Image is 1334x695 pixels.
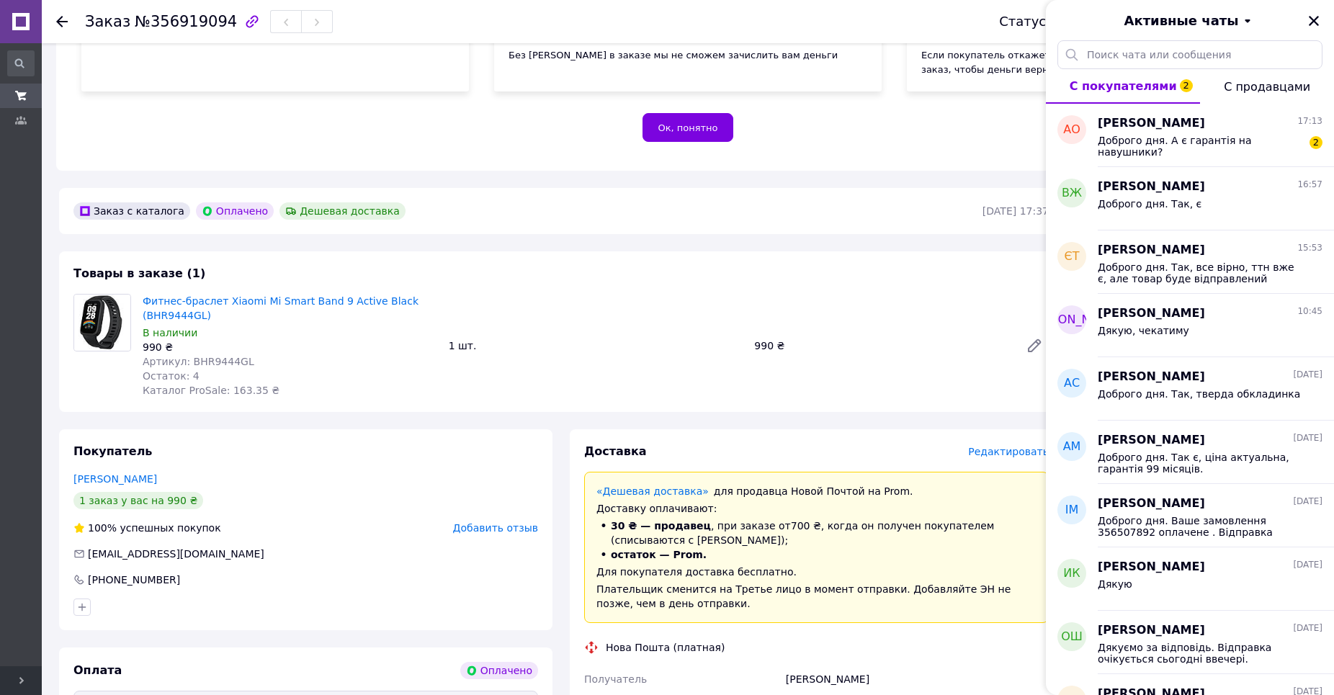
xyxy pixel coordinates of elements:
[643,113,733,142] button: Ок, понятно
[1200,69,1334,104] button: С продавцами
[1098,305,1205,322] span: [PERSON_NAME]
[1098,115,1205,132] span: [PERSON_NAME]
[1124,12,1239,30] span: Активные чаты
[1064,375,1080,392] span: АС
[143,327,197,338] span: В наличии
[1046,547,1334,611] button: ИК[PERSON_NAME][DATE]Дякую
[56,14,68,29] div: Вернуться назад
[584,673,647,685] span: Получатель
[596,519,1037,547] li: , при заказе от 700 ₴ , когда он получен покупателем (списываются с [PERSON_NAME]);
[1046,230,1334,294] button: ЄТ[PERSON_NAME]15:53Доброго дня. Так, все вірно, ттн вже є, але товар буде відправлений ввечері
[86,573,182,587] div: [PHONE_NUMBER]
[1098,559,1205,575] span: [PERSON_NAME]
[1046,104,1334,167] button: АО[PERSON_NAME]17:13Доброго дня. А є гарантія на навушники?2
[509,48,867,63] div: Без [PERSON_NAME] в заказе мы не сможем зачислить вам деньги
[748,336,1014,356] div: 990 ₴
[196,202,274,220] div: Оплачено
[73,492,203,509] div: 1 заказ у вас на 990 ₴
[1098,642,1302,665] span: Дякуємо за відповідь. Відправка очікується сьогодні ввечері. Перевіряйте посилку на цілісність до...
[584,444,647,458] span: Доставка
[1046,421,1334,484] button: АМ[PERSON_NAME][DATE]Доброго дня. Так є, ціна актуальна, гарантія 99 місяців.
[602,640,728,655] div: Нова Пошта (платная)
[1293,432,1322,444] span: [DATE]
[1063,122,1080,138] span: АО
[73,266,205,280] span: Товары в заказе (1)
[1297,242,1322,254] span: 15:53
[73,473,157,485] a: [PERSON_NAME]
[1297,305,1322,318] span: 10:45
[1098,242,1205,259] span: [PERSON_NAME]
[1062,185,1082,202] span: ВЖ
[596,501,1037,516] div: Доставку оплачивают:
[143,356,254,367] span: Артикул: BHR9444GL
[1098,388,1300,400] span: Доброго дня. Так, тверда обкладинка
[453,522,538,534] span: Добавить отзыв
[443,336,749,356] div: 1 шт.
[1061,629,1083,645] span: ОШ
[1098,578,1132,590] span: Дякую
[73,202,190,220] div: Заказ с каталога
[1297,179,1322,191] span: 16:57
[1098,515,1302,538] span: Доброго дня. Ваше замовлення 356507892 оплачене . Відправка очікується сьогодні ввечері.При отрим...
[1098,325,1189,336] span: Дякую, чекатиму
[1065,502,1079,519] span: ІМ
[88,548,264,560] span: [EMAIL_ADDRESS][DOMAIN_NAME]
[1063,439,1081,455] span: АМ
[73,663,122,677] span: Оплата
[279,202,406,220] div: Дешевая доставка
[1098,432,1205,449] span: [PERSON_NAME]
[1020,331,1049,360] a: Редактировать
[611,520,711,532] span: 30 ₴ — продавец
[1098,261,1302,284] span: Доброго дня. Так, все вірно, ттн вже є, але товар буде відправлений ввечері
[1098,452,1302,475] span: Доброго дня. Так є, ціна актуальна, гарантія 99 місяців.
[1293,369,1322,381] span: [DATE]
[611,549,707,560] span: остаток — Prom.
[596,484,1037,498] div: для продавца Новой Почтой на Prom.
[1310,136,1322,149] span: 2
[1180,79,1193,92] span: 2
[1098,369,1205,385] span: [PERSON_NAME]
[1293,559,1322,571] span: [DATE]
[1297,115,1322,127] span: 17:13
[1057,40,1322,69] input: Поиск чата или сообщения
[143,370,200,382] span: Остаток: 4
[73,444,152,458] span: Покупатель
[1098,622,1205,639] span: [PERSON_NAME]
[460,662,538,679] div: Оплачено
[1098,496,1205,512] span: [PERSON_NAME]
[982,205,1049,217] time: [DATE] 17:37
[1098,198,1201,210] span: Доброго дня. Так, є
[596,582,1037,611] div: Плательщик сменится на Третье лицо в момент отправки. Добавляйте ЭН не позже, чем в день отправки.
[143,340,437,354] div: 990 ₴
[1046,69,1200,104] button: С покупателями2
[1070,79,1177,93] span: С покупателями
[1046,484,1334,547] button: ІМ[PERSON_NAME][DATE]Доброго дня. Ваше замовлення 356507892 оплачене . Відправка очікується сього...
[596,485,709,497] a: «Дешевая доставка»
[1293,496,1322,508] span: [DATE]
[1086,12,1294,30] button: Активные чаты
[596,565,1037,579] div: Для покупателя доставка бесплатно.
[1098,135,1302,158] span: Доброго дня. А є гарантія на навушники?
[1063,565,1080,582] span: ИК
[74,295,130,351] img: Фитнес-браслет Xiaomi Mi Smart Band 9 Active Black (BHR9444GL)
[1224,80,1310,94] span: С продавцами
[1065,248,1080,265] span: ЄТ
[1305,12,1322,30] button: Закрыть
[88,522,117,534] span: 100%
[783,666,1052,692] div: [PERSON_NAME]
[143,295,418,321] a: Фитнес-браслет Xiaomi Mi Smart Band 9 Active Black (BHR9444GL)
[999,14,1096,29] div: Статус заказа
[1098,179,1205,195] span: [PERSON_NAME]
[1046,357,1334,421] button: АС[PERSON_NAME][DATE]Доброго дня. Так, тверда обкладинка
[658,122,717,133] span: Ок, понятно
[1046,294,1334,357] button: [PERSON_NAME][PERSON_NAME]10:45Дякую, чекатиму
[1024,312,1120,328] span: [PERSON_NAME]
[968,446,1049,457] span: Редактировать
[921,48,1280,77] div: Если покупатель откажется от заказа — отозвите посылку и отмените заказ, чтобы деньги вернулись п...
[1046,167,1334,230] button: ВЖ[PERSON_NAME]16:57Доброго дня. Так, є
[143,385,279,396] span: Каталог ProSale: 163.35 ₴
[73,521,221,535] div: успешных покупок
[135,13,237,30] span: №356919094
[1293,622,1322,635] span: [DATE]
[1046,611,1334,674] button: ОШ[PERSON_NAME][DATE]Дякуємо за відповідь. Відправка очікується сьогодні ввечері. Перевіряйте пос...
